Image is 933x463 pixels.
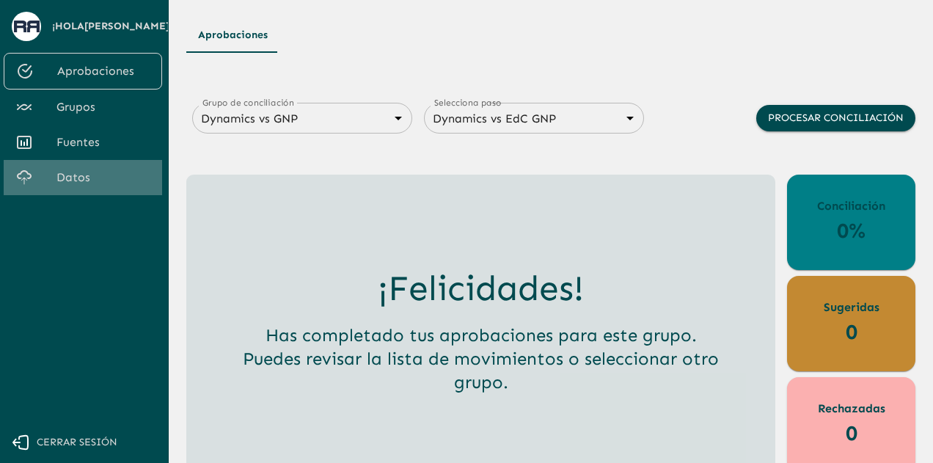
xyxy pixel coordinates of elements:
[37,434,117,452] span: Cerrar sesión
[824,299,879,316] p: Sugeridas
[57,62,150,80] span: Aprobaciones
[242,324,720,394] h5: Has completado tus aprobaciones para este grupo. Puedes revisar la lista de movimientos o selecci...
[192,108,412,129] div: Dynamics vs GNP
[434,96,502,109] label: Selecciona paso
[837,215,866,247] p: 0%
[56,98,150,116] span: Grupos
[4,125,162,160] a: Fuentes
[378,268,584,309] h3: ¡Felicidades!
[818,400,885,418] p: Rechazadas
[756,105,915,132] button: Procesar conciliación
[4,160,162,195] a: Datos
[846,418,857,449] p: 0
[52,18,173,36] span: ¡Hola [PERSON_NAME] !
[424,108,644,129] div: Dynamics vs EdC GNP
[56,169,150,186] span: Datos
[14,21,40,32] img: avatar
[4,53,162,90] a: Aprobaciones
[186,18,915,53] div: Tipos de Movimientos
[817,197,885,215] p: Conciliación
[56,134,150,151] span: Fuentes
[186,18,279,53] button: Aprobaciones
[4,90,162,125] a: Grupos
[202,96,294,109] label: Grupo de conciliación
[846,316,857,348] p: 0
